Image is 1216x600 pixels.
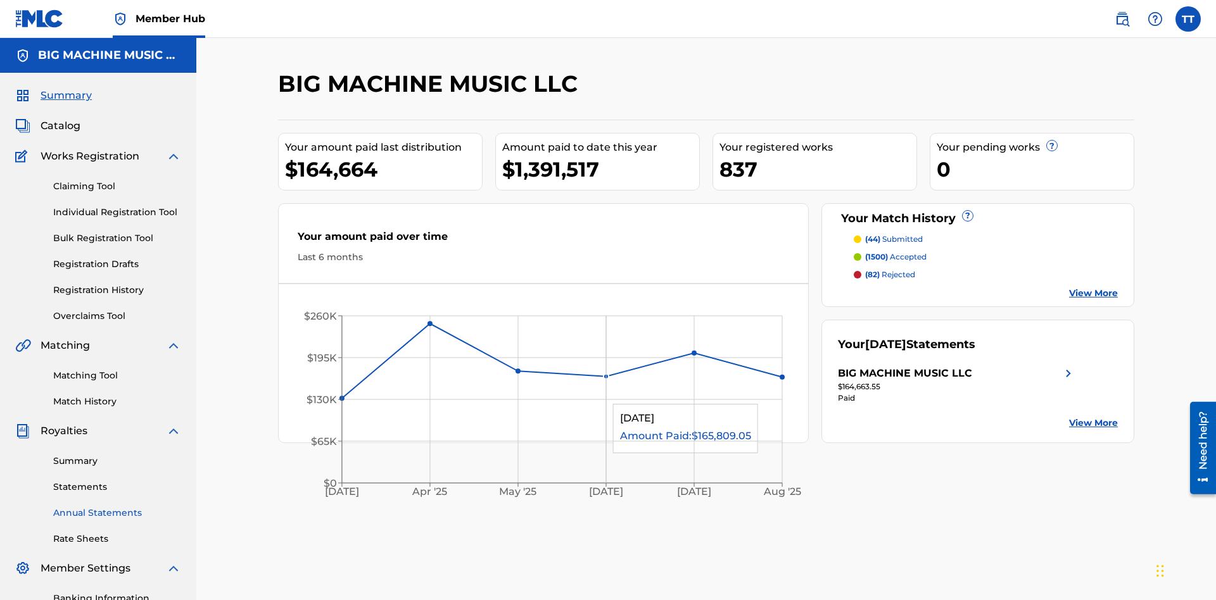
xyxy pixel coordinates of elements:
[53,206,181,219] a: Individual Registration Tool
[590,486,624,498] tspan: [DATE]
[838,366,972,381] div: BIG MACHINE MUSIC LLC
[15,48,30,63] img: Accounts
[298,229,789,251] div: Your amount paid over time
[304,310,337,322] tspan: $260K
[838,381,1076,392] div: $164,663.55
[53,480,181,494] a: Statements
[53,506,181,520] a: Annual Statements
[53,532,181,546] a: Rate Sheets
[53,395,181,408] a: Match History
[15,88,92,103] a: SummarySummary
[285,155,482,184] div: $164,664
[41,561,130,576] span: Member Settings
[166,149,181,164] img: expand
[136,11,205,26] span: Member Hub
[53,180,181,193] a: Claiming Tool
[278,70,584,98] h2: BIG MACHINE MUSIC LLC
[53,258,181,271] a: Registration Drafts
[838,210,1118,227] div: Your Match History
[15,423,30,439] img: Royalties
[1047,141,1057,151] span: ?
[307,394,337,406] tspan: $130K
[113,11,128,27] img: Top Rightsholder
[865,269,915,280] p: rejected
[15,561,30,576] img: Member Settings
[311,435,337,447] tspan: $65K
[865,251,927,263] p: accepted
[719,140,916,155] div: Your registered works
[1181,397,1216,501] iframe: Resource Center
[1156,552,1164,590] div: Drag
[502,155,699,184] div: $1,391,517
[53,284,181,297] a: Registration History
[53,309,181,323] a: Overclaims Tool
[1061,366,1076,381] img: right chevron icon
[763,486,801,498] tspan: Aug '25
[1110,6,1135,32] a: Public Search
[854,234,1118,245] a: (44) submitted
[307,352,337,364] tspan: $195K
[502,140,699,155] div: Amount paid to date this year
[937,155,1134,184] div: 0
[324,477,337,489] tspan: $0
[1148,11,1163,27] img: help
[1175,6,1201,32] div: User Menu
[854,269,1118,280] a: (82) rejected
[865,234,923,245] p: submitted
[15,9,64,28] img: MLC Logo
[412,486,448,498] tspan: Apr '25
[838,366,1076,404] a: BIG MACHINE MUSIC LLCright chevron icon$164,663.55Paid
[678,486,712,498] tspan: [DATE]
[1115,11,1130,27] img: search
[53,232,181,245] a: Bulk Registration Tool
[15,338,31,353] img: Matching
[53,369,181,382] a: Matching Tool
[298,251,789,264] div: Last 6 months
[854,251,1118,263] a: (1500) accepted
[53,454,181,468] a: Summary
[865,252,888,261] span: (1500)
[15,118,30,134] img: Catalog
[865,234,880,244] span: (44)
[963,211,973,221] span: ?
[838,392,1076,404] div: Paid
[166,561,181,576] img: expand
[285,140,482,155] div: Your amount paid last distribution
[41,118,80,134] span: Catalog
[838,336,975,353] div: Your Statements
[15,149,32,164] img: Works Registration
[41,88,92,103] span: Summary
[15,88,30,103] img: Summary
[166,338,181,353] img: expand
[1069,416,1118,430] a: View More
[325,486,359,498] tspan: [DATE]
[166,423,181,439] img: expand
[1143,6,1168,32] div: Help
[1069,287,1118,300] a: View More
[41,149,139,164] span: Works Registration
[38,48,181,63] h5: BIG MACHINE MUSIC LLC
[500,486,537,498] tspan: May '25
[15,118,80,134] a: CatalogCatalog
[719,155,916,184] div: 837
[41,423,87,439] span: Royalties
[865,270,880,279] span: (82)
[865,337,906,351] span: [DATE]
[937,140,1134,155] div: Your pending works
[1153,539,1216,600] iframe: Chat Widget
[41,338,90,353] span: Matching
